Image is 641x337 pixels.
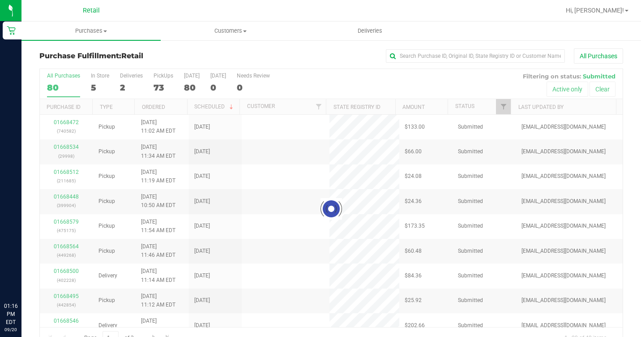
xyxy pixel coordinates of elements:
p: 09/20 [4,326,17,333]
span: Hi, [PERSON_NAME]! [566,7,624,14]
h3: Purchase Fulfillment: [39,52,234,60]
p: 01:16 PM EDT [4,302,17,326]
inline-svg: Retail [7,26,16,35]
span: Retail [121,52,143,60]
a: Customers [161,22,300,40]
iframe: Resource center [9,265,36,292]
span: Deliveries [346,27,394,35]
a: Purchases [21,22,161,40]
span: Purchases [21,27,161,35]
span: Customers [161,27,299,35]
span: Retail [83,7,100,14]
a: Deliveries [300,22,440,40]
button: All Purchases [574,48,623,64]
input: Search Purchase ID, Original ID, State Registry ID or Customer Name... [386,49,565,63]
